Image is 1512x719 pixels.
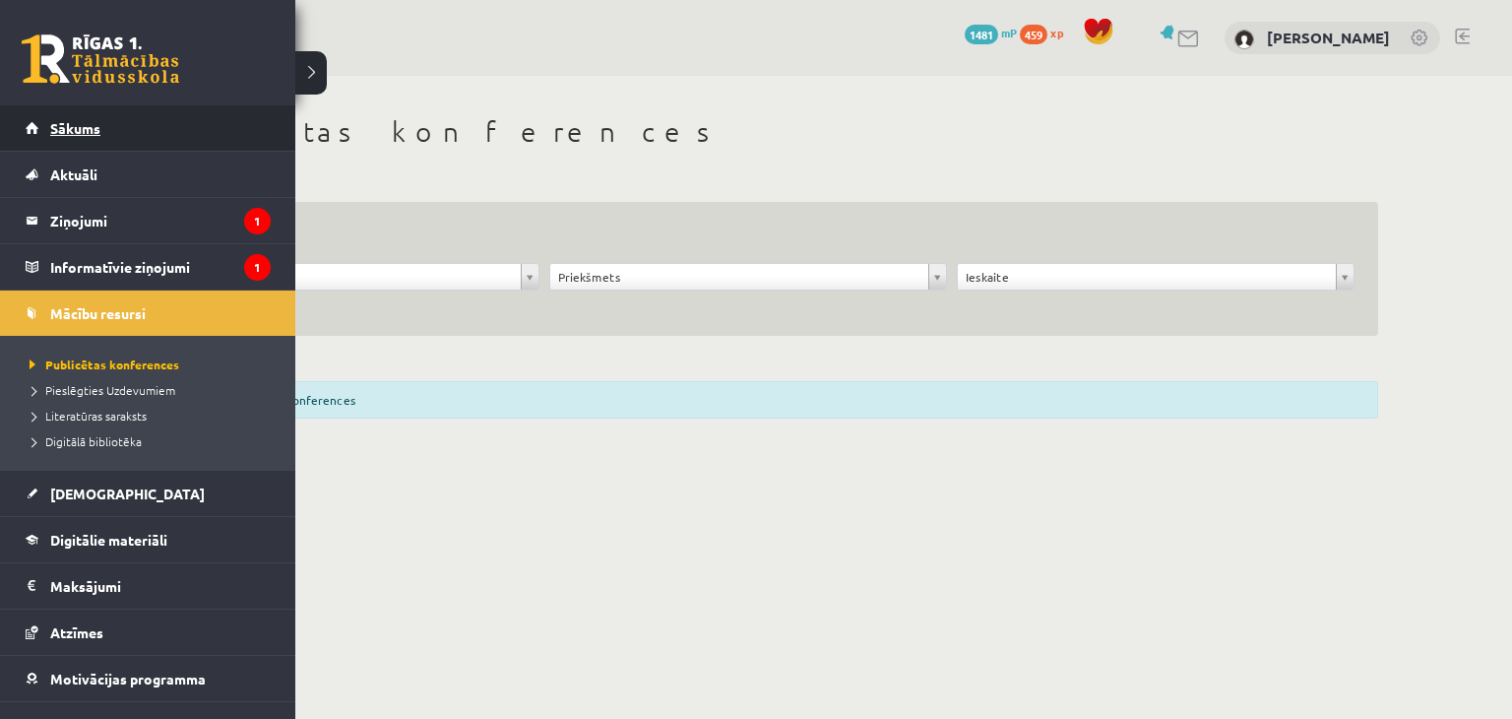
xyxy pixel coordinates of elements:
a: Rīgas 1. Tālmācības vidusskola [22,34,179,84]
a: Priekšmets [550,264,946,290]
a: Digitālā bibliotēka [25,432,276,450]
a: Maksājumi [26,563,271,609]
a: Literatūras saraksts [25,407,276,425]
div: Izvēlies filtrus, lai apskatītu konferences [118,381,1378,419]
a: Sākums [26,105,271,151]
i: 1 [244,254,271,281]
span: 459 [1020,25,1047,44]
span: xp [1050,25,1063,40]
span: Aktuāli [50,165,97,183]
legend: Ziņojumi [50,198,271,243]
span: Digitālā bibliotēka [25,433,142,449]
a: 459 xp [1020,25,1073,40]
a: Digitālie materiāli [26,517,271,562]
a: Ziņojumi1 [26,198,271,243]
span: Literatūras saraksts [25,408,147,424]
a: Publicētas konferences [25,356,276,373]
a: Pieslēgties Uzdevumiem [25,381,276,399]
legend: Informatīvie ziņojumi [50,244,271,290]
span: Digitālie materiāli [50,531,167,549]
a: Mācību resursi [26,291,271,336]
span: Klase [151,264,513,290]
span: Motivācijas programma [50,670,206,687]
span: mP [1001,25,1017,40]
img: Marta Laķe [1234,30,1254,49]
a: [DEMOGRAPHIC_DATA] [26,471,271,516]
i: 1 [244,208,271,234]
h3: Filtrs: [142,226,1331,252]
span: Atzīmes [50,623,103,641]
a: 1481 mP [965,25,1017,40]
span: Publicētas konferences [25,357,179,372]
span: 1481 [965,25,998,44]
a: Informatīvie ziņojumi1 [26,244,271,290]
h1: Publicētas konferences [118,115,1378,149]
span: Sākums [50,119,100,137]
a: [PERSON_NAME] [1267,28,1390,47]
a: Atzīmes [26,610,271,655]
span: Mācību resursi [50,304,146,322]
span: Ieskaite [966,264,1328,290]
legend: Maksājumi [50,563,271,609]
a: Klase [143,264,538,290]
span: Priekšmets [558,264,920,290]
a: Motivācijas programma [26,656,271,701]
span: [DEMOGRAPHIC_DATA] [50,485,205,502]
a: Ieskaite [958,264,1354,290]
a: Aktuāli [26,152,271,197]
span: Pieslēgties Uzdevumiem [25,382,175,398]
